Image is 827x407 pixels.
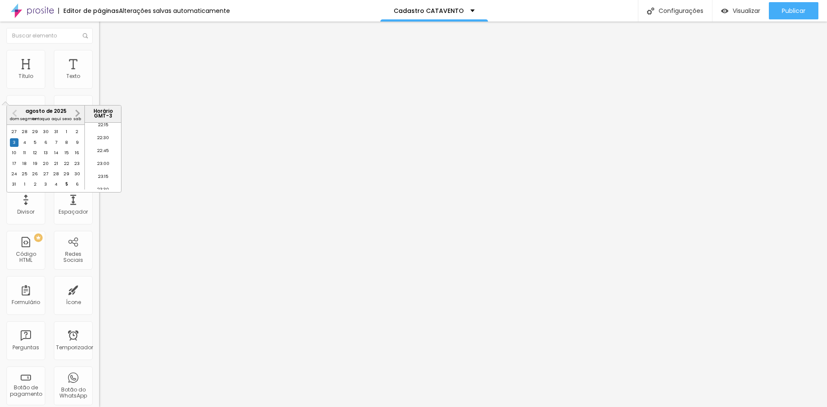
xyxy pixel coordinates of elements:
font: Configurações [659,6,703,15]
div: Choose segunda-feira, 11 de agosto de 2025 [20,149,29,157]
div: Choose terça-feira, 19 de agosto de 2025 [31,159,40,168]
font: Ícone [66,298,81,306]
div: Choose sábado, 16 de agosto de 2025 [73,149,81,157]
input: Buscar elemento [6,28,93,43]
div: Choose domingo, 31 de agosto de 2025 [10,180,19,189]
div: Choose segunda-feira, 4 de agosto de 2025 [20,138,29,147]
font: sexo [62,116,72,121]
div: Choose segunda-feira, 28 de julho de 2025 [20,127,29,136]
img: Ícone [647,7,654,15]
div: Choose segunda-feira, 25 de agosto de 2025 [20,170,29,178]
div: Choose quarta-feira, 20 de agosto de 2025 [41,159,50,168]
font: 23:00 [97,161,109,166]
div: Choose quarta-feira, 6 de agosto de 2025 [41,138,50,147]
div: Choose domingo, 24 de agosto de 2025 [10,170,19,178]
div: Choose domingo, 10 de agosto de 2025 [10,149,19,157]
font: Cadastro CATAVENTO [394,6,464,15]
div: Choose quinta-feira, 4 de setembro de 2025 [52,180,60,189]
img: Ícone [83,33,88,38]
div: Choose quinta-feira, 31 de julho de 2025 [52,127,60,136]
div: month 2025-08 [9,127,83,190]
div: Choose quarta-feira, 3 de setembro de 2025 [41,180,50,189]
font: Título [19,72,33,80]
div: Choose domingo, 3 de agosto de 2025 [10,138,19,147]
div: Choose terça-feira, 12 de agosto de 2025 [31,149,40,157]
div: Choose sábado, 6 de setembro de 2025 [73,180,81,189]
iframe: Editor [99,22,827,407]
font: Formulário [12,298,40,306]
div: Choose quinta-feira, 21 de agosto de 2025 [52,159,60,168]
div: Choose quinta-feira, 7 de agosto de 2025 [52,138,60,147]
font: Redes Sociais [63,250,83,264]
div: Choose sábado, 9 de agosto de 2025 [73,138,81,147]
div: Choose domingo, 27 de julho de 2025 [10,127,19,136]
font: Texto [66,72,80,80]
font: 22:45 [97,148,109,153]
div: Choose sexta-feira, 22 de agosto de 2025 [62,159,71,168]
button: Publicar [769,2,818,19]
button: Visualizar [712,2,769,19]
div: Choose quinta-feira, 28 de agosto de 2025 [52,170,60,178]
font: GMT [94,112,106,119]
div: Choose sábado, 23 de agosto de 2025 [73,159,81,168]
div: Choose sexta-feira, 15 de agosto de 2025 [62,149,71,157]
font: 23:30 [97,186,109,192]
div: Choose quinta-feira, 14 de agosto de 2025 [52,149,60,157]
font: Botão de pagamento [10,384,42,397]
div: Choose sábado, 2 de agosto de 2025 [73,127,81,136]
font: Divisor [17,208,34,215]
font: Visualizar [733,6,760,15]
div: Choose segunda-feira, 1 de setembro de 2025 [20,180,29,189]
font: ter [32,116,38,121]
font: Perguntas [12,344,39,351]
button: Próximo mês [71,106,84,120]
font: 22:30 [97,135,109,140]
div: Choose sexta-feira, 1 de agosto de 2025 [62,127,71,136]
div: Choose terça-feira, 5 de agosto de 2025 [31,138,40,147]
div: Choose domingo, 17 de agosto de 2025 [10,159,19,168]
font: Botão do WhatsApp [59,386,87,399]
div: Choose sexta-feira, 29 de agosto de 2025 [62,170,71,178]
font: qua [42,116,50,121]
div: Choose terça-feira, 29 de julho de 2025 [31,127,40,136]
font: Publicar [782,6,805,15]
font: agosto de 2025 [25,108,66,115]
font: Horário [93,108,113,115]
font: 23:15 [98,174,109,179]
font: Alterações salvas automaticamente [119,6,230,15]
font: aqui [52,116,61,121]
div: Choose terça-feira, 26 de agosto de 2025 [31,170,40,178]
font: Espaçador [59,208,88,215]
font: Código HTML [16,250,36,264]
div: Choose quarta-feira, 27 de agosto de 2025 [41,170,50,178]
div: Choose quarta-feira, 30 de julho de 2025 [41,127,50,136]
img: view-1.svg [721,7,728,15]
div: Choose sexta-feira, 8 de agosto de 2025 [62,138,71,147]
font: Temporizador [56,344,93,351]
font: 22:15 [98,122,109,127]
div: Choose sábado, 30 de agosto de 2025 [73,170,81,178]
div: Choose terça-feira, 2 de setembro de 2025 [31,180,40,189]
button: Mês Anterior [8,106,22,120]
div: Choose sexta-feira, 5 de setembro de 2025 [62,180,71,189]
div: Choose quarta-feira, 13 de agosto de 2025 [41,149,50,157]
div: Choose segunda-feira, 18 de agosto de 2025 [20,159,29,168]
font: Editor de páginas [63,6,119,15]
